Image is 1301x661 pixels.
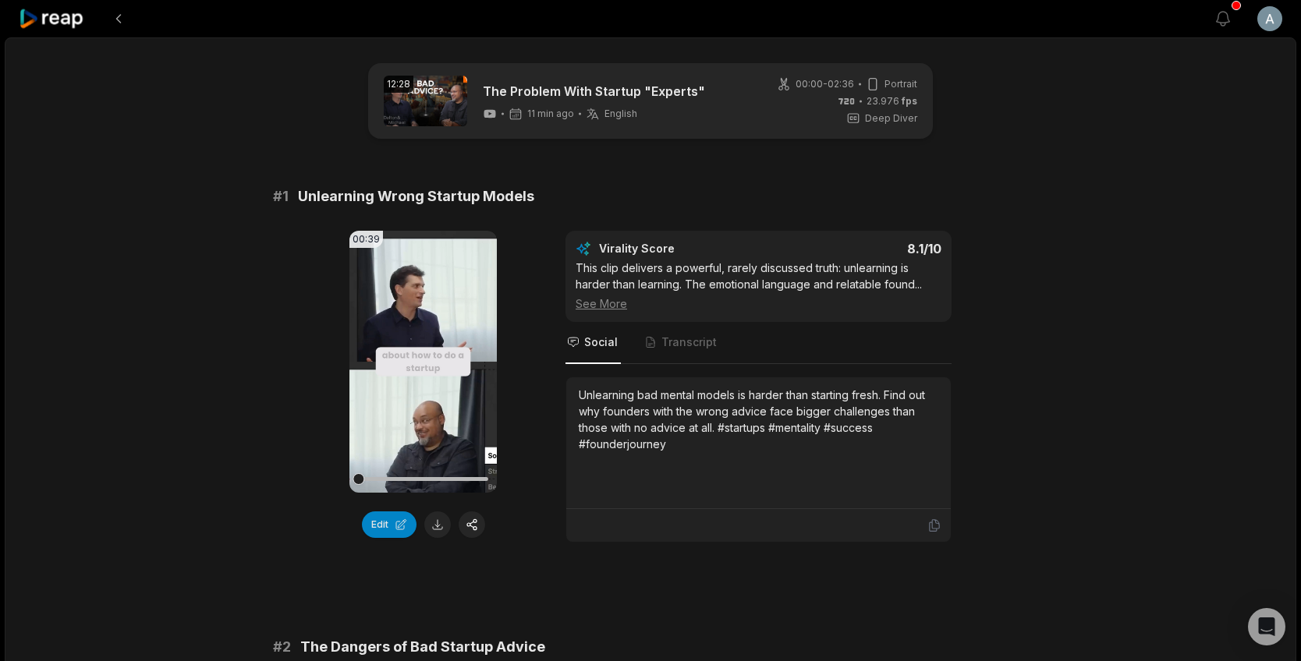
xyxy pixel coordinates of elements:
[579,387,938,452] div: Unlearning bad mental models is harder than starting fresh. Find out why founders with the wrong ...
[865,111,917,125] span: Deep Diver
[1248,608,1285,645] div: Open Intercom Messenger
[584,334,618,350] span: Social
[527,108,574,120] span: 11 min ago
[565,322,952,364] nav: Tabs
[775,241,942,256] div: 8.1 /10
[867,94,917,108] span: 23.976
[604,108,637,120] span: English
[902,95,917,107] span: fps
[362,511,417,538] button: Edit
[599,241,767,256] div: Virality Score
[298,186,534,207] span: Unlearning Wrong Startup Models
[661,334,717,350] span: Transcript
[576,260,941,312] div: This clip delivers a powerful, rarely discussed truth: unlearning is harder than learning. The em...
[300,636,545,658] span: The Dangers of Bad Startup Advice
[796,77,854,91] span: 00:00 - 02:36
[349,231,497,493] video: Your browser does not support mp4 format.
[273,186,289,207] span: # 1
[483,82,705,101] a: The Problem With Startup "Experts"
[576,295,941,312] div: See More
[273,636,291,658] span: # 2
[884,77,917,91] span: Portrait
